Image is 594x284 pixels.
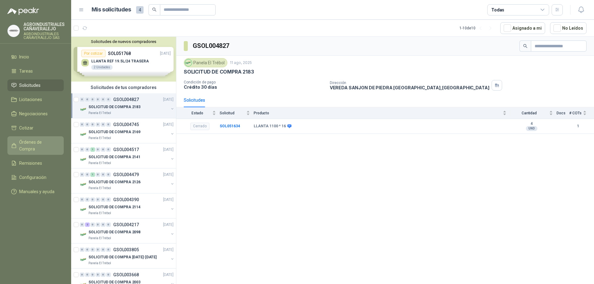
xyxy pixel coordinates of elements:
[163,172,174,178] p: [DATE]
[85,273,90,277] div: 0
[80,197,84,202] div: 0
[85,223,90,227] div: 2
[190,123,209,130] div: Cerrado
[85,122,90,127] div: 0
[7,172,64,183] a: Configuración
[500,22,545,34] button: Asignado a mi
[85,97,90,102] div: 0
[80,97,84,102] div: 0
[80,221,175,241] a: 0 2 0 0 0 0 GSOL004217[DATE] Company LogoSOLICITUD DE COMPRA 2098Panela El Trébol
[96,172,100,177] div: 0
[19,139,58,152] span: Órdenes de Compra
[19,174,46,181] span: Configuración
[90,97,95,102] div: 0
[19,160,42,167] span: Remisiones
[113,273,139,277] p: GSOL003668
[74,39,174,44] button: Solicitudes de nuevos compradores
[136,6,144,14] span: 4
[7,51,64,63] a: Inicio
[88,204,140,210] p: SOLICITUD DE COMPRA 2114
[90,248,95,252] div: 0
[80,223,84,227] div: 0
[330,85,489,90] p: VEREDA SANJON DE PIEDRA [GEOGRAPHIC_DATA] , [GEOGRAPHIC_DATA]
[80,122,84,127] div: 0
[184,69,254,75] p: SOLICITUD DE COMPRA 2183
[7,186,64,197] a: Manuales y ayuda
[24,32,65,40] p: AGROINDUSTRIALES CAÑAVERALEJO SAS
[96,197,100,202] div: 0
[80,146,175,166] a: 0 0 1 0 0 0 GSOL004517[DATE] Company LogoSOLICITUD DE COMPRA 2141Panela El Trébol
[80,231,87,238] img: Company Logo
[19,96,42,103] span: Licitaciones
[19,110,48,117] span: Negociaciones
[80,121,175,141] a: 0 0 0 0 0 0 GSOL004745[DATE] Company LogoSOLICITUD DE COMPRA 2169Panela El Trébol
[106,172,111,177] div: 0
[85,248,90,252] div: 0
[88,154,140,160] p: SOLICITUD DE COMPRA 2141
[163,197,174,203] p: [DATE]
[510,107,557,119] th: Cantidad
[80,206,87,213] img: Company Logo
[101,248,105,252] div: 0
[90,147,95,152] div: 1
[96,97,100,102] div: 0
[101,172,105,177] div: 0
[7,122,64,134] a: Cotizar
[163,222,174,228] p: [DATE]
[569,107,594,119] th: # COTs
[90,122,95,127] div: 0
[88,254,157,260] p: SOLICITUD DE COMPRA [DATE]-[DATE]
[557,107,569,119] th: Docs
[96,248,100,252] div: 0
[88,161,111,166] p: Panela El Trébol
[80,171,175,191] a: 0 0 1 0 0 0 GSOL004479[DATE] Company LogoSOLICITUD DE COMPRA 2126Panela El Trébol
[19,53,29,60] span: Inicio
[569,111,582,115] span: # COTs
[113,248,139,252] p: GSOL003805
[230,60,252,66] p: 11 ago, 2025
[184,84,325,90] p: Crédito 30 días
[80,181,87,188] img: Company Logo
[88,111,111,116] p: Panela El Trébol
[80,131,87,138] img: Company Logo
[7,157,64,169] a: Remisiones
[80,256,87,263] img: Company Logo
[106,147,111,152] div: 0
[90,273,95,277] div: 0
[184,97,205,104] div: Solicitudes
[163,247,174,253] p: [DATE]
[90,223,95,227] div: 0
[101,223,105,227] div: 0
[19,125,33,131] span: Cotizar
[88,186,111,191] p: Panela El Trébol
[101,122,105,127] div: 0
[254,111,501,115] span: Producto
[88,179,140,185] p: SOLICITUD DE COMPRA 2126
[569,123,587,129] b: 1
[106,197,111,202] div: 0
[254,124,286,129] b: LLANTA 1100 * 16
[459,23,495,33] div: 1 - 10 de 10
[163,272,174,278] p: [DATE]
[152,7,157,12] span: search
[220,107,254,119] th: Solicitud
[510,111,548,115] span: Cantidad
[80,196,175,216] a: 0 0 0 0 0 0 GSOL004390[DATE] Company LogoSOLICITUD DE COMPRA 2114Panela El Trébol
[90,197,95,202] div: 0
[193,41,230,51] h3: GSOL004827
[163,147,174,153] p: [DATE]
[85,197,90,202] div: 0
[88,136,111,141] p: Panela El Trébol
[510,121,553,126] b: 4
[90,172,95,177] div: 1
[106,273,111,277] div: 0
[101,97,105,102] div: 0
[106,97,111,102] div: 0
[92,5,131,14] h1: Mis solicitudes
[163,122,174,128] p: [DATE]
[113,223,139,227] p: GSOL004217
[330,81,489,85] p: Dirección
[88,211,111,216] p: Panela El Trébol
[7,94,64,105] a: Licitaciones
[7,7,39,15] img: Logo peakr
